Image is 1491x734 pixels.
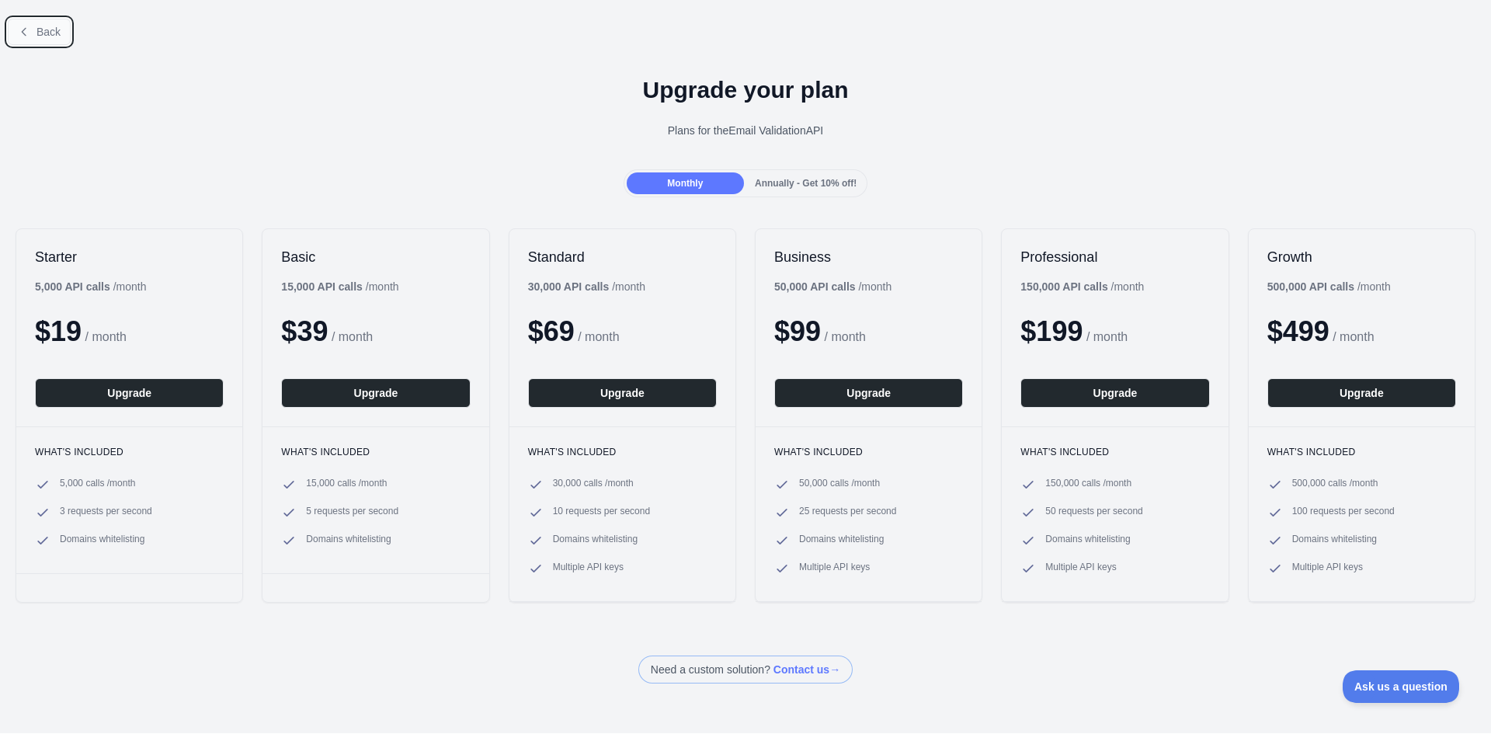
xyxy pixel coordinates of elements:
[774,315,821,347] span: $ 99
[774,280,856,293] b: 50,000 API calls
[1020,315,1083,347] span: $ 199
[1020,248,1209,266] h2: Professional
[1020,279,1144,294] div: / month
[528,248,717,266] h2: Standard
[1020,280,1107,293] b: 150,000 API calls
[774,248,963,266] h2: Business
[1343,670,1460,703] iframe: Toggle Customer Support
[528,279,645,294] div: / month
[528,280,610,293] b: 30,000 API calls
[774,279,891,294] div: / month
